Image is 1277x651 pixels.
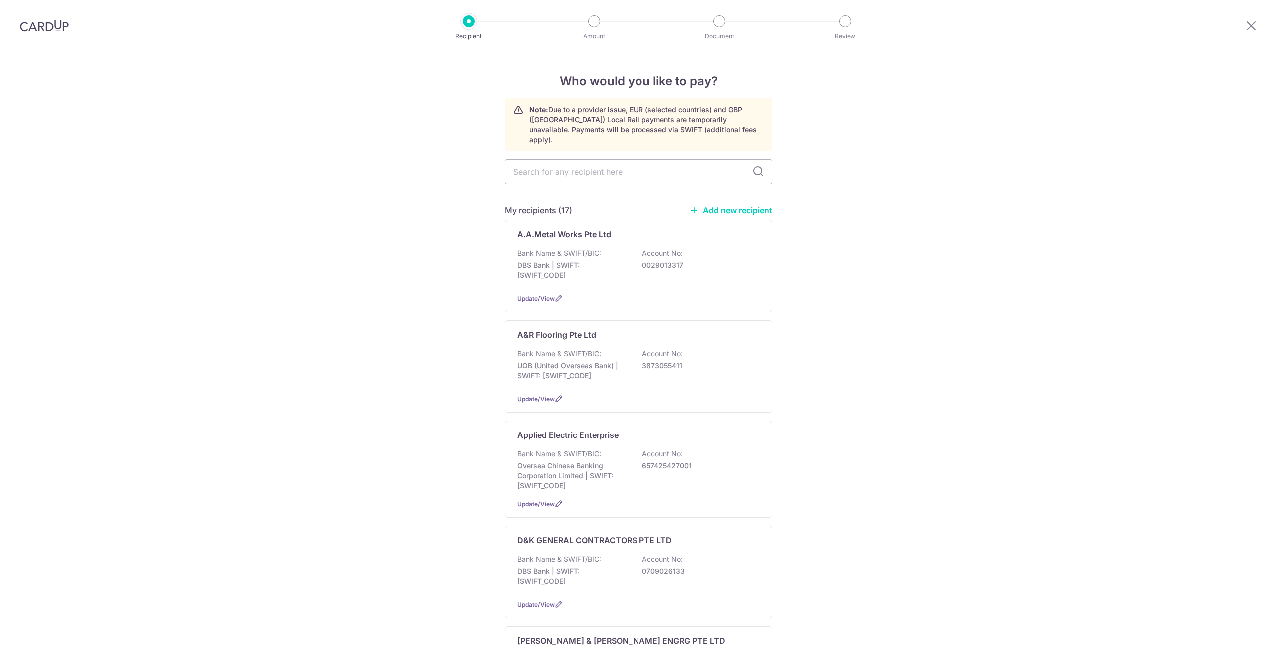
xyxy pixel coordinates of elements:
[642,248,683,258] p: Account No:
[505,72,772,90] h4: Who would you like to pay?
[20,20,69,32] img: CardUp
[808,31,882,41] p: Review
[517,566,629,586] p: DBS Bank | SWIFT: [SWIFT_CODE]
[517,429,619,441] p: Applied Electric Enterprise
[1213,621,1267,646] iframe: Opens a widget where you can find more information
[517,260,629,280] p: DBS Bank | SWIFT: [SWIFT_CODE]
[557,31,631,41] p: Amount
[642,461,754,471] p: 657425427001
[517,228,611,240] p: A.A.Metal Works Pte Ltd
[517,329,596,341] p: A&R Flooring Pte Ltd
[517,461,629,491] p: Oversea Chinese Banking Corporation Limited | SWIFT: [SWIFT_CODE]
[642,566,754,576] p: 0709026133
[642,349,683,359] p: Account No:
[517,395,555,403] a: Update/View
[517,349,601,359] p: Bank Name & SWIFT/BIC:
[529,105,548,114] strong: Note:
[642,361,754,371] p: 3873055411
[642,260,754,270] p: 0029013317
[690,205,772,215] a: Add new recipient
[517,361,629,381] p: UOB (United Overseas Bank) | SWIFT: [SWIFT_CODE]
[642,449,683,459] p: Account No:
[517,248,601,258] p: Bank Name & SWIFT/BIC:
[517,534,672,546] p: D&K GENERAL CONTRACTORS PTE LTD
[517,601,555,608] a: Update/View
[517,295,555,302] a: Update/View
[529,105,764,145] p: Due to a provider issue, EUR (selected countries) and GBP ([GEOGRAPHIC_DATA]) Local Rail payments...
[642,554,683,564] p: Account No:
[517,554,601,564] p: Bank Name & SWIFT/BIC:
[505,204,572,216] h5: My recipients (17)
[517,635,725,647] p: [PERSON_NAME] & [PERSON_NAME] ENGRG PTE LTD
[517,449,601,459] p: Bank Name & SWIFT/BIC:
[682,31,756,41] p: Document
[517,500,555,508] a: Update/View
[505,159,772,184] input: Search for any recipient here
[432,31,506,41] p: Recipient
